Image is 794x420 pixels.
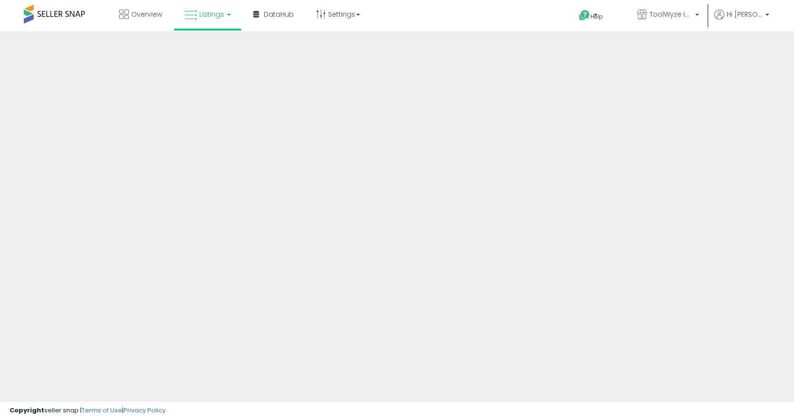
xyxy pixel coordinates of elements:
[727,10,763,19] span: Hi [PERSON_NAME]
[124,406,165,415] a: Privacy Policy
[199,10,224,19] span: Listings
[10,406,165,415] div: seller snap | |
[578,10,590,21] i: Get Help
[264,10,294,19] span: DataHub
[10,406,44,415] strong: Copyright
[650,10,692,19] span: ToolWyze Inc
[131,10,162,19] span: Overview
[590,12,603,20] span: Help
[714,10,769,31] a: Hi [PERSON_NAME]
[82,406,122,415] a: Terms of Use
[571,2,622,31] a: Help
